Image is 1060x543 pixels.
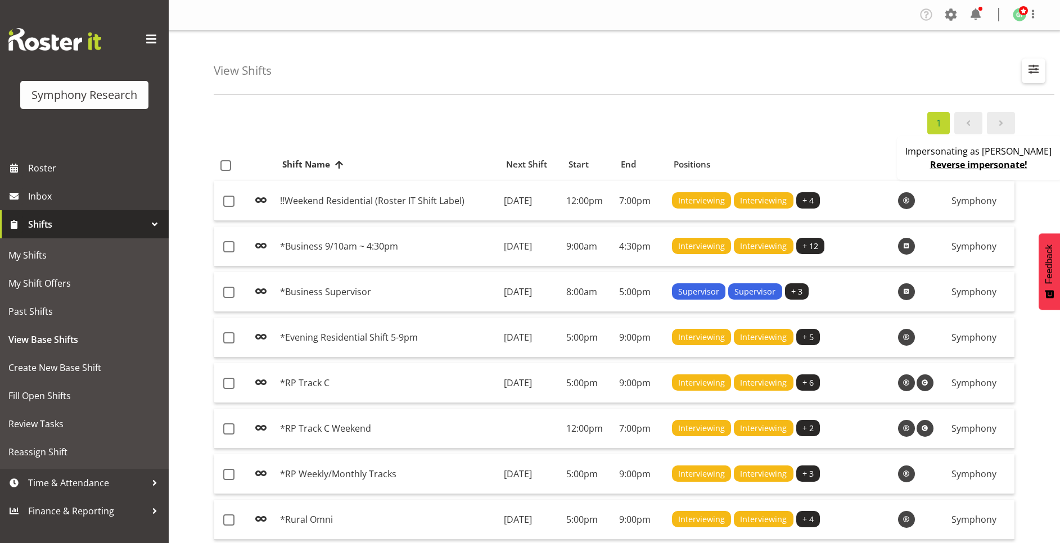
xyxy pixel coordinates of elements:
[802,331,814,343] span: + 5
[615,181,667,221] td: 7:00pm
[562,181,615,221] td: 12:00pm
[31,87,137,103] div: Symphony Research
[499,272,562,312] td: [DATE]
[1039,233,1060,310] button: Feedback - Show survey
[3,241,166,269] a: My Shifts
[740,513,787,526] span: Interviewing
[569,158,589,171] span: Start
[499,500,562,540] td: [DATE]
[615,318,667,358] td: 9:00pm
[28,503,146,519] span: Finance & Reporting
[802,513,814,526] span: + 4
[791,286,802,298] span: + 3
[276,318,499,358] td: *Evening Residential Shift 5-9pm
[562,454,615,494] td: 5:00pm
[930,159,1027,171] a: Reverse impersonate!
[276,409,499,449] td: *RP Track C Weekend
[802,468,814,480] span: + 3
[8,303,160,320] span: Past Shifts
[8,387,160,404] span: Fill Open Shifts
[499,363,562,403] td: [DATE]
[740,422,787,435] span: Interviewing
[678,286,719,298] span: Supervisor
[276,181,499,221] td: !!Weekend Residential (Roster IT Shift Label)
[8,247,160,264] span: My Shifts
[678,513,725,526] span: Interviewing
[8,444,160,460] span: Reassign Shift
[8,331,160,348] span: View Base Shifts
[678,331,725,343] span: Interviewing
[3,297,166,325] a: Past Shifts
[678,377,725,389] span: Interviewing
[562,363,615,403] td: 5:00pm
[615,500,667,540] td: 9:00pm
[499,227,562,266] td: [DATE]
[951,194,996,207] span: Symphony
[615,409,667,449] td: 7:00pm
[802,422,814,435] span: + 2
[506,158,547,171] span: Next Shift
[615,454,667,494] td: 9:00pm
[678,194,725,207] span: Interviewing
[3,438,166,466] a: Reassign Shift
[951,468,996,480] span: Symphony
[3,410,166,438] a: Review Tasks
[562,500,615,540] td: 5:00pm
[740,377,787,389] span: Interviewing
[3,269,166,297] a: My Shift Offers
[951,286,996,298] span: Symphony
[740,468,787,480] span: Interviewing
[8,275,160,292] span: My Shift Offers
[562,272,615,312] td: 8:00am
[740,194,787,207] span: Interviewing
[674,158,710,171] span: Positions
[1044,245,1054,284] span: Feedback
[951,240,996,252] span: Symphony
[951,377,996,389] span: Symphony
[8,415,160,432] span: Review Tasks
[282,158,330,171] span: Shift Name
[499,181,562,221] td: [DATE]
[802,377,814,389] span: + 6
[276,272,499,312] td: *Business Supervisor
[678,422,725,435] span: Interviewing
[28,216,146,233] span: Shifts
[951,422,996,435] span: Symphony
[28,160,163,177] span: Roster
[1013,8,1026,21] img: grant-innes122.jpg
[276,500,499,540] td: *Rural Omni
[3,354,166,382] a: Create New Base Shift
[276,454,499,494] td: *RP Weekly/Monthly Tracks
[3,382,166,410] a: Fill Open Shifts
[562,409,615,449] td: 12:00pm
[276,363,499,403] td: *RP Track C
[951,331,996,343] span: Symphony
[905,144,1052,158] p: Impersonating as [PERSON_NAME]
[8,28,101,51] img: Rosterit website logo
[214,64,272,77] h4: View Shifts
[740,240,787,252] span: Interviewing
[499,318,562,358] td: [DATE]
[621,158,636,171] span: End
[615,272,667,312] td: 5:00pm
[276,227,499,266] td: *Business 9/10am ~ 4:30pm
[615,363,667,403] td: 9:00pm
[8,359,160,376] span: Create New Base Shift
[1022,58,1045,83] button: Filter Employees
[734,286,775,298] span: Supervisor
[562,227,615,266] td: 9:00am
[951,513,996,526] span: Symphony
[678,240,725,252] span: Interviewing
[28,188,163,205] span: Inbox
[802,240,818,252] span: + 12
[3,325,166,354] a: View Base Shifts
[499,454,562,494] td: [DATE]
[28,474,146,491] span: Time & Attendance
[678,468,725,480] span: Interviewing
[562,318,615,358] td: 5:00pm
[802,194,814,207] span: + 4
[740,331,787,343] span: Interviewing
[615,227,667,266] td: 4:30pm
